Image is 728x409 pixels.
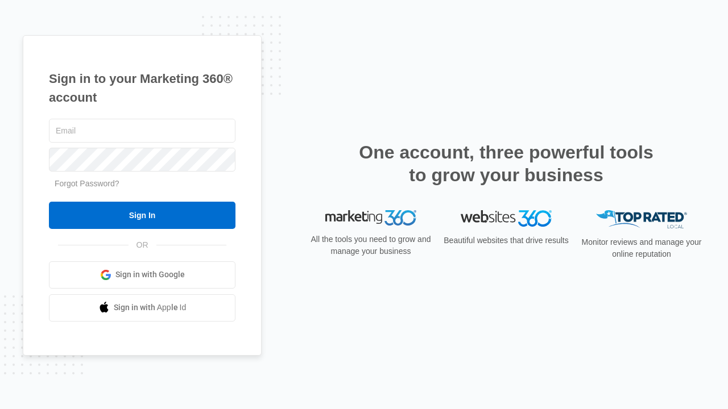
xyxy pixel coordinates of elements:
[307,233,435,257] p: All the tools you need to grow and manage your business
[596,210,687,229] img: Top Rated Local
[49,261,235,289] a: Sign in with Google
[55,179,119,188] a: Forgot Password?
[49,294,235,322] a: Sign in with Apple Id
[49,202,235,229] input: Sign In
[129,239,156,251] span: OR
[325,210,416,226] img: Marketing 360
[115,269,185,281] span: Sign in with Google
[578,236,705,260] p: Monitor reviews and manage your online reputation
[49,119,235,143] input: Email
[442,235,570,247] p: Beautiful websites that drive results
[114,302,187,314] span: Sign in with Apple Id
[49,69,235,107] h1: Sign in to your Marketing 360® account
[355,141,657,186] h2: One account, three powerful tools to grow your business
[461,210,552,227] img: Websites 360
